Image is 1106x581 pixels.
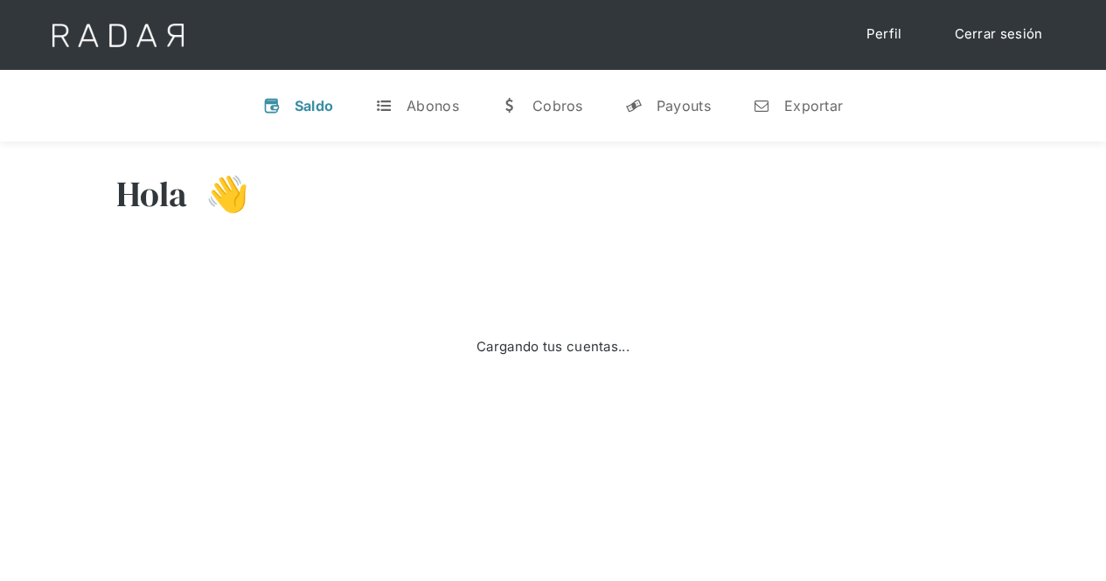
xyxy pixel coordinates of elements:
[532,97,583,114] div: Cobros
[295,97,334,114] div: Saldo
[188,172,249,216] h3: 👋
[476,337,630,357] div: Cargando tus cuentas...
[407,97,459,114] div: Abonos
[625,97,643,114] div: y
[501,97,518,114] div: w
[753,97,770,114] div: n
[375,97,393,114] div: t
[937,17,1061,52] a: Cerrar sesión
[116,172,188,216] h3: Hola
[657,97,711,114] div: Payouts
[849,17,920,52] a: Perfil
[263,97,281,114] div: v
[784,97,843,114] div: Exportar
